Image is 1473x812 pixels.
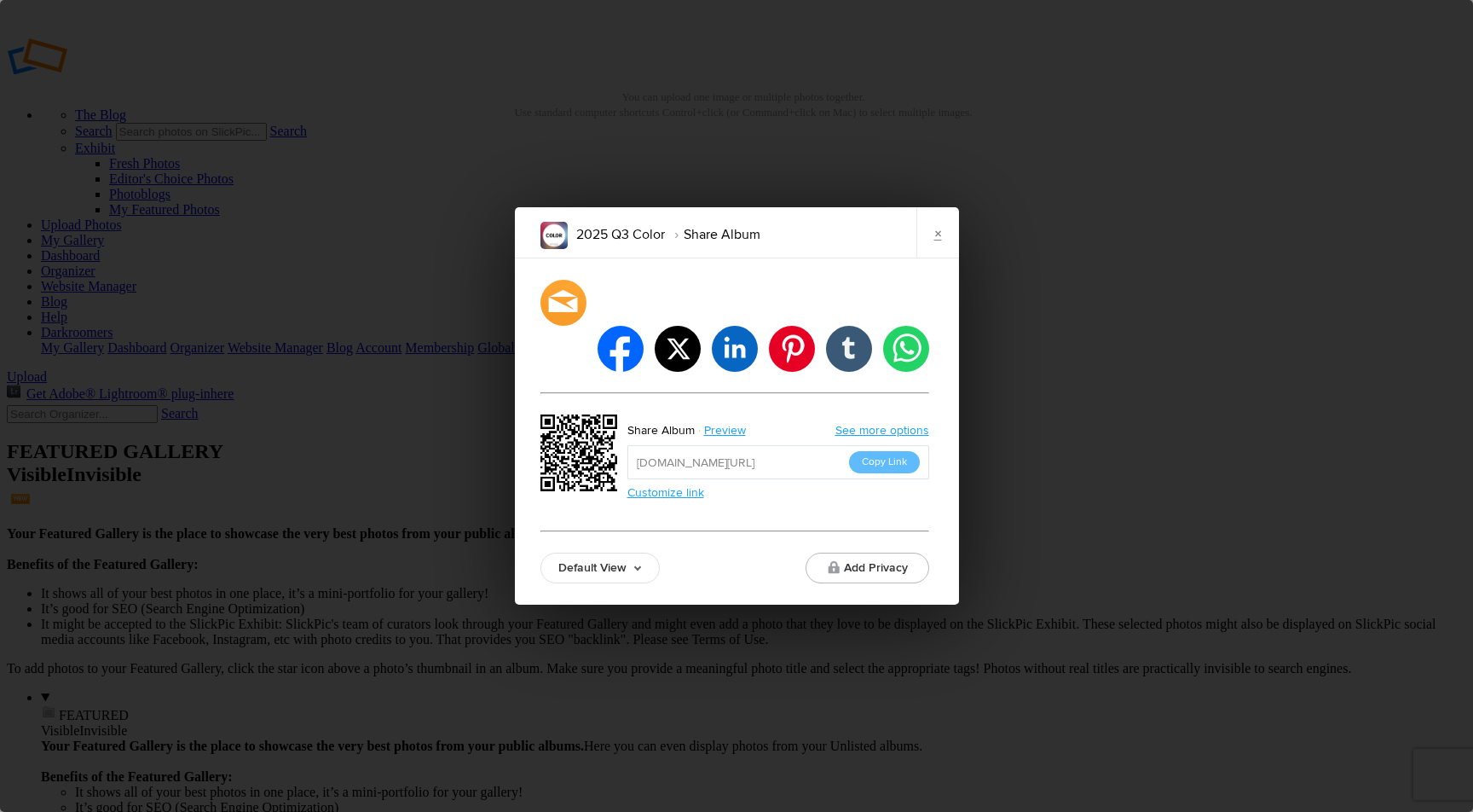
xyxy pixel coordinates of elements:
[655,326,701,372] li: twitter
[540,222,568,249] img: Quarterly_Competition_Artwork-5.png
[835,423,929,438] a: See more options
[627,420,695,442] div: Share Album
[849,451,920,473] button: Copy Link
[826,326,872,372] li: tumblr
[540,553,660,583] a: Default View
[806,553,929,583] button: Add Privacy
[883,326,929,372] li: whatsapp
[627,485,704,500] a: Customize link
[576,220,665,249] li: 2025 Q3 Color
[712,326,758,372] li: linkedin
[695,420,759,442] a: Preview
[916,207,959,258] a: ×
[769,326,815,372] li: pinterest
[665,220,760,249] li: Share Album
[540,415,622,496] div: https://slickpic.us/18240827yMMA
[598,326,644,372] li: facebook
